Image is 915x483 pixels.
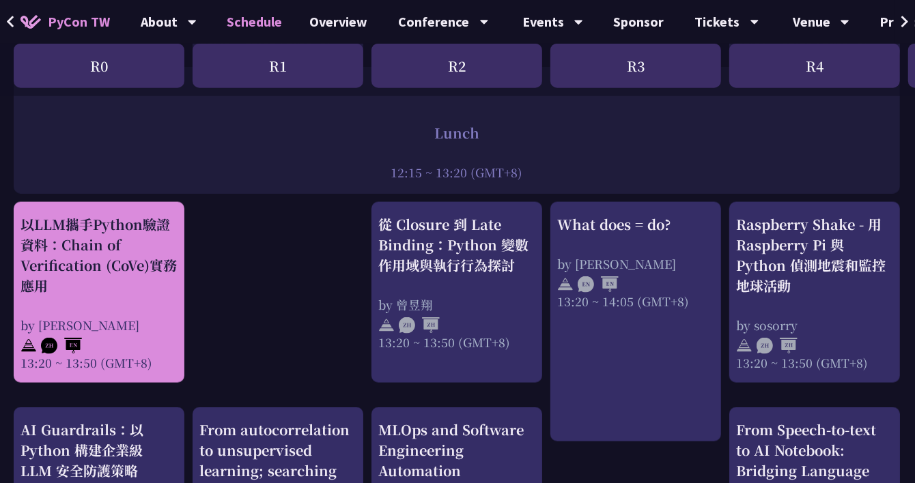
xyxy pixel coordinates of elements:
div: 12:15 ~ 13:20 (GMT+8) [20,164,893,181]
div: 13:20 ~ 13:50 (GMT+8) [736,354,893,371]
div: by 曾昱翔 [378,296,535,313]
div: by [PERSON_NAME] [557,255,714,272]
div: 13:20 ~ 14:05 (GMT+8) [557,293,714,310]
a: What does = do? by [PERSON_NAME] 13:20 ~ 14:05 (GMT+8) [557,214,714,429]
img: svg+xml;base64,PHN2ZyB4bWxucz0iaHR0cDovL3d3dy53My5vcmcvMjAwMC9zdmciIHdpZHRoPSIyNCIgaGVpZ2h0PSIyNC... [20,338,37,354]
a: PyCon TW [7,5,124,39]
div: R2 [371,44,542,88]
a: 以LLM攜手Python驗證資料：Chain of Verification (CoVe)實務應用 by [PERSON_NAME] 13:20 ~ 13:50 (GMT+8) [20,214,178,371]
img: ZHZH.38617ef.svg [399,317,440,334]
img: svg+xml;base64,PHN2ZyB4bWxucz0iaHR0cDovL3d3dy53My5vcmcvMjAwMC9zdmciIHdpZHRoPSIyNCIgaGVpZ2h0PSIyNC... [736,338,752,354]
img: svg+xml;base64,PHN2ZyB4bWxucz0iaHR0cDovL3d3dy53My5vcmcvMjAwMC9zdmciIHdpZHRoPSIyNCIgaGVpZ2h0PSIyNC... [557,276,574,293]
div: R0 [14,44,184,88]
img: ZHZH.38617ef.svg [757,338,798,354]
a: Raspberry Shake - 用 Raspberry Pi 與 Python 偵測地震和監控地球活動 by sosorry 13:20 ~ 13:50 (GMT+8) [736,214,893,371]
div: Raspberry Shake - 用 Raspberry Pi 與 Python 偵測地震和監控地球活動 [736,214,893,296]
div: 13:20 ~ 13:50 (GMT+8) [20,354,178,371]
div: What does = do? [557,214,714,235]
div: 13:20 ~ 13:50 (GMT+8) [378,334,535,351]
div: R1 [193,44,363,88]
img: ZHEN.371966e.svg [41,338,82,354]
div: 從 Closure 到 Late Binding：Python 變數作用域與執行行為探討 [378,214,535,276]
div: by [PERSON_NAME] [20,317,178,334]
div: AI Guardrails：以 Python 構建企業級 LLM 安全防護策略 [20,420,178,481]
div: Lunch [20,123,893,143]
span: PyCon TW [48,12,110,32]
div: by sosorry [736,317,893,334]
div: 以LLM攜手Python驗證資料：Chain of Verification (CoVe)實務應用 [20,214,178,296]
img: ENEN.5a408d1.svg [578,276,619,293]
img: svg+xml;base64,PHN2ZyB4bWxucz0iaHR0cDovL3d3dy53My5vcmcvMjAwMC9zdmciIHdpZHRoPSIyNCIgaGVpZ2h0PSIyNC... [378,317,395,334]
a: 從 Closure 到 Late Binding：Python 變數作用域與執行行為探討 by 曾昱翔 13:20 ~ 13:50 (GMT+8) [378,214,535,371]
div: R3 [550,44,721,88]
img: Home icon of PyCon TW 2025 [20,15,41,29]
div: R4 [729,44,900,88]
